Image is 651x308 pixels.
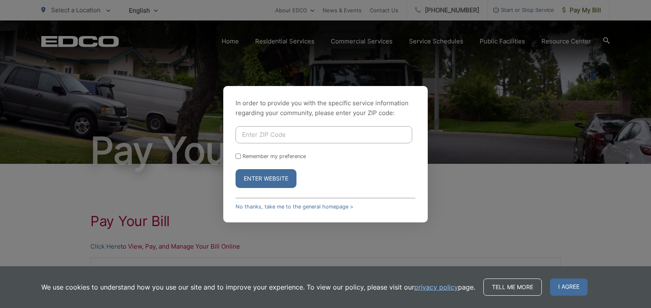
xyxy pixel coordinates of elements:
span: I agree [550,279,588,296]
p: In order to provide you with the specific service information regarding your community, please en... [236,98,415,118]
input: Enter ZIP Code [236,126,412,143]
label: Remember my preference [242,153,306,159]
button: Enter Website [236,169,296,188]
a: privacy policy [414,282,458,292]
a: No thanks, take me to the general homepage > [236,204,353,210]
p: We use cookies to understand how you use our site and to improve your experience. To view our pol... [41,282,475,292]
a: Tell me more [483,279,542,296]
